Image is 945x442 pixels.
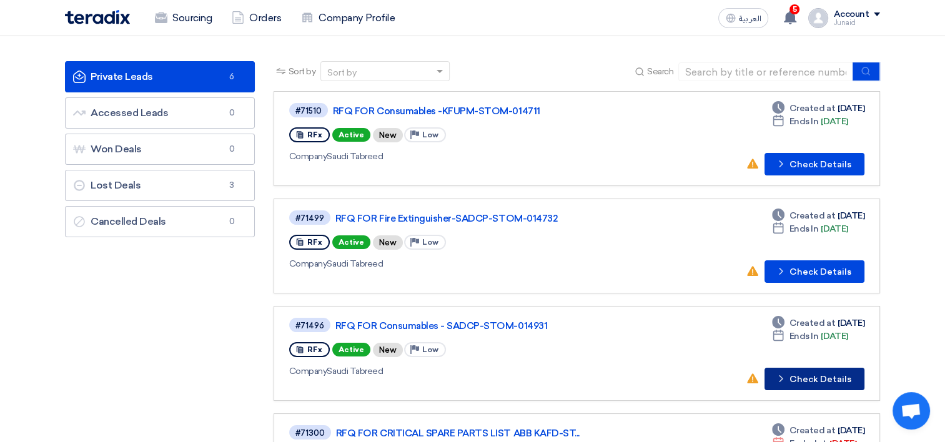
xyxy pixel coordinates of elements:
[772,424,864,437] div: [DATE]
[772,330,848,343] div: [DATE]
[833,9,869,20] div: Account
[335,213,648,224] a: RFQ FOR Fire Extinguisher-SADCP-STOM-014732
[647,65,673,78] span: Search
[789,317,835,330] span: Created at
[332,128,370,142] span: Active
[289,257,650,270] div: Saudi Tabreed
[373,235,403,250] div: New
[789,424,835,437] span: Created at
[336,428,648,439] a: RFQ FOR CRITICAL SPARE PARTS LIST ABB KAFD-ST...
[789,4,799,14] span: 5
[335,320,648,331] a: RFQ FOR Consumables - SADCP-STOM-014931
[772,209,864,222] div: [DATE]
[65,170,255,201] a: Lost Deals3
[764,153,864,175] button: Check Details
[789,330,819,343] span: Ends In
[289,365,650,378] div: Saudi Tabreed
[772,317,864,330] div: [DATE]
[65,134,255,165] a: Won Deals0
[373,343,403,357] div: New
[289,150,648,163] div: Saudi Tabreed
[772,102,864,115] div: [DATE]
[422,238,438,247] span: Low
[764,260,864,283] button: Check Details
[772,222,848,235] div: [DATE]
[833,19,880,26] div: Junaid
[295,429,325,437] div: #71300
[224,143,239,155] span: 0
[718,8,768,28] button: العربية
[295,107,322,115] div: #71510
[222,4,291,32] a: Orders
[289,366,327,376] span: Company
[422,345,438,354] span: Low
[789,102,835,115] span: Created at
[327,66,357,79] div: Sort by
[65,97,255,129] a: Accessed Leads0
[789,115,819,128] span: Ends In
[893,392,930,430] div: Open chat
[332,343,370,356] span: Active
[65,206,255,237] a: Cancelled Deals0
[65,10,130,24] img: Teradix logo
[307,345,322,354] span: RFx
[307,238,322,247] span: RFx
[808,8,828,28] img: profile_test.png
[224,215,239,228] span: 0
[145,4,222,32] a: Sourcing
[289,151,327,162] span: Company
[224,71,239,83] span: 6
[789,209,835,222] span: Created at
[738,14,761,23] span: العربية
[333,106,645,117] a: RFQ FOR Consumables -KFUPM-STOM-014711
[789,222,819,235] span: Ends In
[764,368,864,390] button: Check Details
[295,214,324,222] div: #71499
[422,130,438,139] span: Low
[772,115,848,128] div: [DATE]
[291,4,405,32] a: Company Profile
[289,258,327,269] span: Company
[307,130,322,139] span: RFx
[373,128,403,142] div: New
[295,322,324,330] div: #71496
[678,62,853,81] input: Search by title or reference number
[332,235,370,249] span: Active
[289,65,316,78] span: Sort by
[224,179,239,192] span: 3
[65,61,255,92] a: Private Leads6
[224,107,239,119] span: 0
